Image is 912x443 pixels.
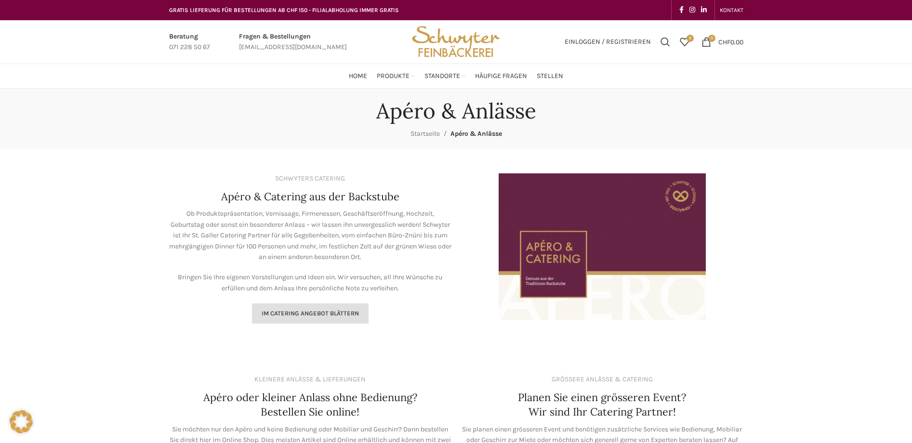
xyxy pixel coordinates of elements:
span: Produkte [377,72,410,81]
a: Site logo [409,37,503,45]
h4: Apéro & Catering aus der Backstube [221,189,399,204]
span: Stellen [537,72,563,81]
a: Standorte [424,66,465,86]
div: Main navigation [164,66,748,86]
span: Apéro & Anlässe [450,130,502,138]
a: Häufige Fragen [475,66,527,86]
a: 0 [675,32,694,52]
div: KLEINERE ANLÄSSE & LIEFERUNGEN [254,374,366,385]
span: Im Catering Angebot blättern [262,310,359,317]
span: 0 [687,35,694,42]
span: Standorte [424,72,460,81]
a: Infobox link [169,31,210,53]
a: Facebook social link [676,3,687,17]
h4: Planen Sie einen grösseren Event? Wir sind Ihr Catering Partner! [518,390,686,420]
span: Einloggen / Registrieren [565,39,651,45]
img: Bäckerei Schwyter [409,20,503,64]
p: Bringen Sie Ihre eigenen Vorstellungen und Ideen ein. Wir versuchen, all Ihre Wünsche zu erfüllen... [169,272,451,294]
span: Häufige Fragen [475,72,527,81]
bdi: 0.00 [718,38,743,46]
span: Home [349,72,367,81]
a: 0 CHF0.00 [697,32,748,52]
a: Einloggen / Registrieren [560,32,656,52]
div: Secondary navigation [715,0,748,20]
a: Stellen [537,66,563,86]
a: Home [349,66,367,86]
h1: Apéro & Anlässe [376,98,536,124]
a: Startseite [410,130,440,138]
span: GRATIS LIEFERUNG FÜR BESTELLUNGEN AB CHF 150 - FILIALABHOLUNG IMMER GRATIS [169,7,399,13]
a: Linkedin social link [698,3,710,17]
h4: Apéro oder kleiner Anlass ohne Bedienung? Bestellen Sie online! [203,390,417,420]
div: GRÖSSERE ANLÄSSE & CATERING [552,374,653,385]
a: KONTAKT [720,0,743,20]
span: CHF [718,38,730,46]
p: Ob Produktepräsentation, Vernissage, Firmenessen, Geschäftseröffnung, Hochzeit, Geburtstag oder s... [169,208,451,262]
span: KONTAKT [720,7,743,13]
span: 0 [708,35,715,42]
a: Produkte [377,66,415,86]
a: Infobox link [239,31,347,53]
div: Meine Wunschliste [675,32,694,52]
a: Image link [499,242,706,250]
a: Instagram social link [687,3,698,17]
div: SCHWYTERS CATERING [275,173,345,184]
a: Im Catering Angebot blättern [252,303,369,324]
a: Suchen [656,32,675,52]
